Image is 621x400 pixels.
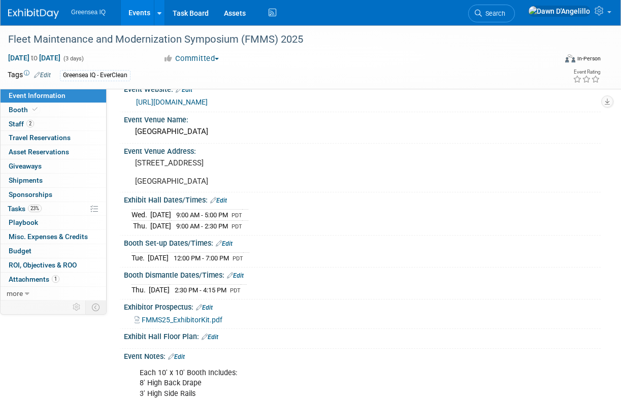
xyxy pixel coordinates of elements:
span: 12:00 PM - 7:00 PM [174,254,229,262]
span: Sponsorships [9,190,52,198]
span: Staff [9,120,34,128]
a: Shipments [1,174,106,187]
div: Event Format [514,53,601,68]
td: Thu. [132,221,150,231]
button: Committed [160,53,223,64]
span: (3 days) [62,55,84,62]
pre: [STREET_ADDRESS] [GEOGRAPHIC_DATA] [135,158,311,186]
td: Thu. [132,285,149,295]
a: FMMS25_ExhibitorKit.pdf [135,316,222,324]
span: to [29,54,39,62]
div: Exhibitor Prospectus: [124,299,601,313]
a: Staff2 [1,117,106,131]
span: 9:00 AM - 2:30 PM [176,222,228,230]
a: Edit [34,72,51,79]
td: Wed. [132,210,150,221]
img: ExhibitDay [8,9,59,19]
td: Personalize Event Tab Strip [68,301,86,314]
span: Playbook [9,218,38,226]
a: Edit [210,197,227,204]
a: Edit [216,240,233,247]
a: Edit [196,304,213,311]
span: 23% [28,205,42,212]
a: Playbook [1,216,106,229]
td: [DATE] [150,221,171,231]
td: [DATE] [148,253,169,263]
span: PDT [233,255,243,262]
span: 2:30 PM - 4:15 PM [175,286,226,294]
span: 2 [26,120,34,127]
span: Shipments [9,176,43,184]
td: Tags [8,70,51,81]
a: [URL][DOMAIN_NAME] [136,98,208,106]
span: Tasks [8,205,42,213]
a: Attachments1 [1,273,106,286]
a: Edit [227,272,244,279]
div: Fleet Maintenance and Modernization Symposium (FMMS) 2025 [5,30,550,49]
span: PDT [232,212,242,219]
a: Asset Reservations [1,145,106,159]
div: Greensea IQ - EverClean [60,70,130,81]
a: Edit [202,334,218,341]
a: Travel Reservations [1,131,106,145]
span: Attachments [9,275,59,283]
a: Booth [1,103,106,117]
div: Booth Set-up Dates/Times: [124,236,601,249]
a: Event Information [1,89,106,103]
td: [DATE] [150,210,171,221]
div: [GEOGRAPHIC_DATA] [132,124,593,140]
td: [DATE] [149,285,170,295]
span: more [7,289,23,297]
a: Sponsorships [1,188,106,202]
div: Exhibit Hall Floor Plan: [124,329,601,342]
div: Exhibit Hall Dates/Times: [124,192,601,206]
i: Booth reservation complete [32,107,38,112]
span: Asset Reservations [9,148,69,156]
span: FMMS25_ExhibitorKit.pdf [142,316,222,324]
span: 1 [52,275,59,283]
a: more [1,287,106,301]
span: 9:00 AM - 5:00 PM [176,211,228,219]
a: Edit [176,86,192,93]
a: Edit [168,353,185,360]
span: [DATE] [DATE] [8,53,61,62]
span: Booth [9,106,40,114]
a: Search [468,5,515,22]
span: Travel Reservations [9,134,71,142]
div: Event Notes: [124,349,601,362]
div: Event Rating [573,70,600,75]
img: Format-Inperson.png [565,54,575,62]
td: Toggle Event Tabs [86,301,107,314]
div: Event Venue Name: [124,112,601,125]
a: Budget [1,244,106,258]
span: Giveaways [9,162,42,170]
span: Misc. Expenses & Credits [9,232,88,241]
span: PDT [230,287,241,294]
div: In-Person [577,55,601,62]
a: Giveaways [1,159,106,173]
a: ROI, Objectives & ROO [1,258,106,272]
span: Search [482,10,505,17]
a: Tasks23% [1,202,106,216]
div: Event Venue Address: [124,144,601,156]
span: ROI, Objectives & ROO [9,261,77,269]
td: Tue. [132,253,148,263]
span: Event Information [9,91,66,99]
span: Greensea IQ [71,9,106,16]
div: Booth Dismantle Dates/Times: [124,268,601,281]
span: PDT [232,223,242,230]
span: Budget [9,247,31,255]
a: Misc. Expenses & Credits [1,230,106,244]
img: Dawn D'Angelillo [528,6,591,17]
